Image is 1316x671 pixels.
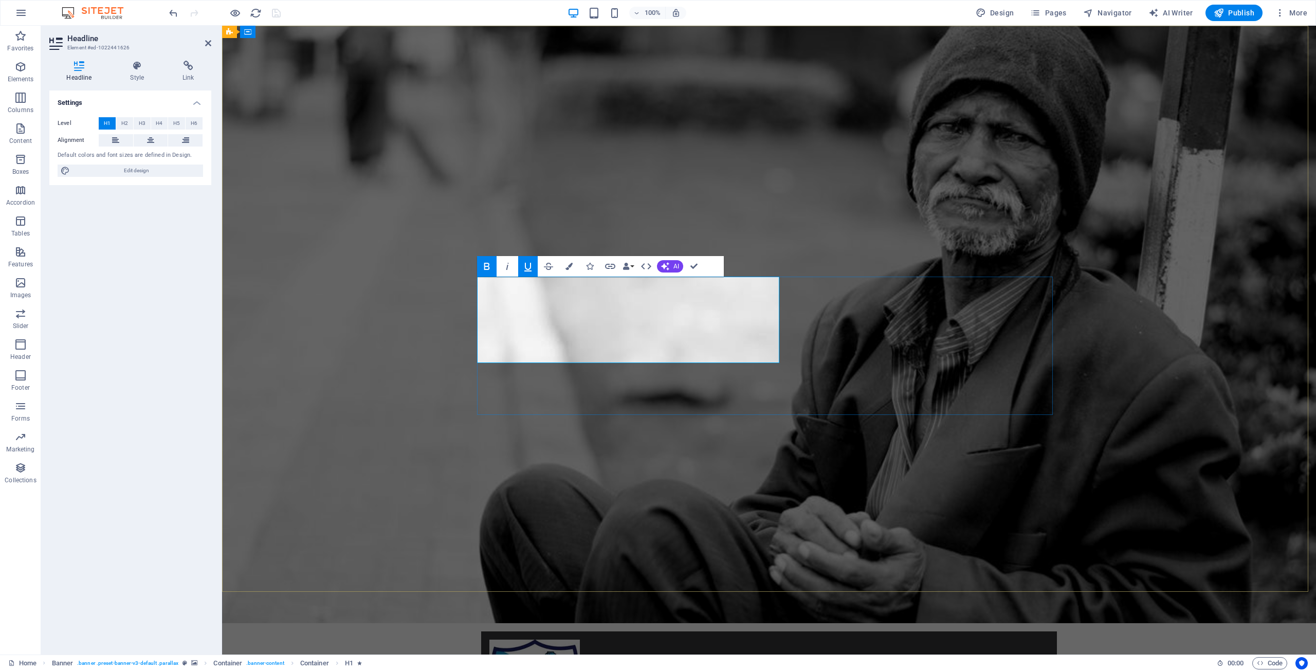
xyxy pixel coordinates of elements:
span: Code [1257,657,1283,669]
span: H5 [173,117,180,130]
button: H1 [99,117,116,130]
button: H3 [134,117,151,130]
span: Click to select. Double-click to edit [213,657,242,669]
button: undo [167,7,179,19]
span: H2 [121,117,128,130]
p: Elements [8,75,34,83]
h3: Element #ed-1022441626 [67,43,191,52]
h4: Headline [49,61,113,82]
span: Publish [1214,8,1254,18]
span: . banner-content [246,657,284,669]
a: Click to cancel selection. Double-click to open Pages [8,657,36,669]
button: Data Bindings [621,256,635,277]
p: Slider [13,322,29,330]
p: Footer [11,384,30,392]
label: Alignment [58,134,99,147]
h4: Link [166,61,211,82]
button: HTML [636,256,656,277]
span: . banner .preset-banner-v3-default .parallax [77,657,178,669]
span: Edit design [73,165,200,177]
button: Bold (Ctrl+B) [477,256,497,277]
h4: Style [113,61,166,82]
p: Header [10,353,31,361]
img: Editor Logo [59,7,136,19]
h6: Session time [1217,657,1244,669]
p: Features [8,260,33,268]
p: Tables [11,229,30,238]
span: Pages [1030,8,1066,18]
button: H4 [151,117,168,130]
button: More [1271,5,1311,21]
span: H1 [104,117,111,130]
button: Design [972,5,1018,21]
button: Navigator [1079,5,1136,21]
span: H3 [139,117,145,130]
span: H4 [156,117,162,130]
button: H2 [116,117,133,130]
span: Navigator [1083,8,1132,18]
button: Confirm (Ctrl+⏎) [684,256,704,277]
h2: Headline [67,34,211,43]
span: AI Writer [1148,8,1193,18]
h4: Settings [49,90,211,109]
button: Icons [580,256,599,277]
span: : [1235,659,1236,667]
button: Pages [1026,5,1070,21]
span: 00 00 [1228,657,1244,669]
span: Design [976,8,1014,18]
button: Strikethrough [539,256,558,277]
button: AI Writer [1144,5,1197,21]
p: Columns [8,106,33,114]
span: Click to select. Double-click to edit [300,657,329,669]
p: Images [10,291,31,299]
button: Underline (Ctrl+U) [518,256,538,277]
label: Level [58,117,99,130]
button: Publish [1205,5,1263,21]
button: Usercentrics [1295,657,1308,669]
p: Marketing [6,445,34,454]
button: AI [657,260,683,273]
h6: 100% [645,7,661,19]
button: Colors [559,256,579,277]
p: Boxes [12,168,29,176]
i: This element is a customizable preset [182,660,187,666]
p: Accordion [6,198,35,207]
button: H6 [186,117,203,130]
button: 100% [629,7,666,19]
span: More [1275,8,1307,18]
button: Code [1252,657,1287,669]
span: Click to select. Double-click to edit [52,657,74,669]
button: Italic (Ctrl+I) [498,256,517,277]
i: This element contains a background [191,660,197,666]
i: Element contains an animation [357,660,362,666]
span: AI [673,263,679,269]
p: Favorites [7,44,33,52]
span: H6 [191,117,197,130]
div: Design (Ctrl+Alt+Y) [972,5,1018,21]
button: H5 [168,117,185,130]
div: Default colors and font sizes are defined in Design. [58,151,203,160]
button: Link [600,256,620,277]
p: Content [9,137,32,145]
button: reload [249,7,262,19]
i: Reload page [250,7,262,19]
button: Click here to leave preview mode and continue editing [229,7,241,19]
i: Undo: Background (#353638 -> #577bc2) (Ctrl+Z) [168,7,179,19]
p: Forms [11,414,30,423]
nav: breadcrumb [52,657,362,669]
button: Edit design [58,165,203,177]
i: On resize automatically adjust zoom level to fit chosen device. [671,8,681,17]
p: Collections [5,476,36,484]
span: Click to select. Double-click to edit [345,657,353,669]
